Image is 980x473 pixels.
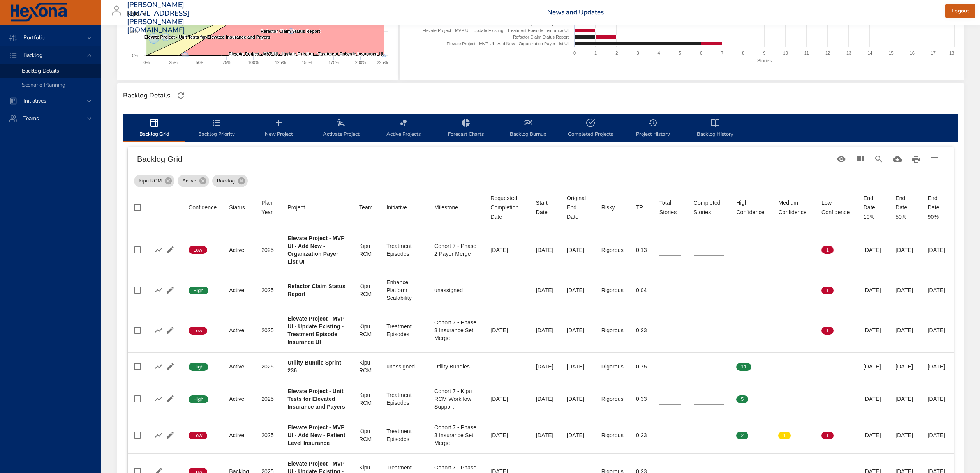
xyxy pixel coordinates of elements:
[355,60,366,65] text: 200%
[212,175,248,187] div: Backlog
[928,326,947,334] div: [DATE]
[439,118,492,139] span: Forecast Charts
[164,429,176,441] button: Edit Project Details
[446,41,568,46] text: Elevate Project - MVP UI - Add New - Organization Payer List UI
[287,283,345,297] b: Refactor Claim Status Report
[315,118,368,139] span: Activate Project
[164,244,176,256] button: Edit Project Details
[189,396,208,403] span: High
[386,203,422,212] span: Initiative
[907,150,925,168] button: Print
[778,432,790,439] span: 1
[287,315,344,345] b: Elevate Project - MVP UI - Update Existing - Treatment Episode Insurance UI
[189,203,217,212] div: Sort
[736,432,748,439] span: 2
[328,60,339,65] text: 175%
[821,246,834,253] span: 1
[434,363,478,370] div: Utility Bundles
[657,51,660,55] text: 4
[659,198,681,217] span: Total Stories
[434,423,478,447] div: Cohort 7 - Phase 3 Insurance Set Merge
[778,246,790,253] span: 0
[864,395,883,403] div: [DATE]
[17,97,53,105] span: Initiatives
[287,203,347,212] span: Project
[626,118,679,139] span: Project History
[359,282,374,298] div: Kipu RCM
[386,242,422,258] div: Treatment Episodes
[189,203,217,212] div: Confidence
[615,51,618,55] text: 2
[229,203,249,212] span: Status
[536,431,554,439] div: [DATE]
[567,193,589,221] div: Sort
[547,8,604,17] a: News and Updates
[169,60,178,65] text: 25%
[490,193,523,221] div: Requested Completion Date
[22,67,59,74] span: Backlog Details
[659,198,681,217] div: Sort
[778,198,809,217] div: Medium Confidence
[636,246,647,254] div: 0.13
[601,326,624,334] div: Rigorous
[261,286,275,294] div: 2025
[763,51,765,55] text: 9
[287,360,341,374] b: Utility Bundle Sprint 236
[821,198,851,217] div: Low Confidence
[783,51,788,55] text: 10
[189,246,207,253] span: Low
[490,431,523,439] div: [DATE]
[386,203,407,212] div: Sort
[536,198,554,217] span: Start Date
[287,203,305,212] div: Sort
[434,387,478,411] div: Cohort 7 - Kipu RCM Workflow Support
[252,118,305,139] span: New Project
[164,284,176,296] button: Edit Project Details
[636,395,647,403] div: 0.33
[153,361,164,372] button: Show Burnup
[153,393,164,405] button: Show Burnup
[229,395,249,403] div: Active
[132,53,138,58] text: 0%
[601,395,624,403] div: Rigorous
[229,203,245,212] div: Status
[490,326,523,334] div: [DATE]
[636,431,647,439] div: 0.23
[164,324,176,336] button: Edit Project Details
[229,246,249,254] div: Active
[888,150,907,168] button: Download CSV
[567,363,589,370] div: [DATE]
[636,203,647,212] span: TP
[700,51,702,55] text: 6
[137,153,832,165] h6: Backlog Grid
[928,363,947,370] div: [DATE]
[736,327,748,334] span: 0
[925,150,944,168] button: Filter Table
[386,427,422,443] div: Treatment Episodes
[736,246,748,253] span: 0
[778,327,790,334] span: 0
[694,198,724,217] div: Sort
[422,28,569,33] text: Elevate Project - MVP UI - Update Existing - Treatment Episode Insurance UI
[928,286,947,294] div: [DATE]
[869,150,888,168] button: Search
[778,198,809,217] div: Sort
[601,431,624,439] div: Rigorous
[189,287,208,294] span: High
[386,363,422,370] div: unassigned
[736,363,751,370] span: 11
[567,193,589,221] div: Original End Date
[121,89,173,102] div: Backlog Details
[928,193,947,221] div: End Date 90%
[895,395,915,403] div: [DATE]
[189,363,208,370] span: High
[17,115,45,122] span: Teams
[928,431,947,439] div: [DATE]
[434,319,478,342] div: Cohort 7 - Phase 3 Insurance Set Merge
[636,203,643,212] div: Sort
[821,198,851,217] div: Sort
[287,388,345,410] b: Elevate Project - Unit Tests for Elevated Insurance and Payers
